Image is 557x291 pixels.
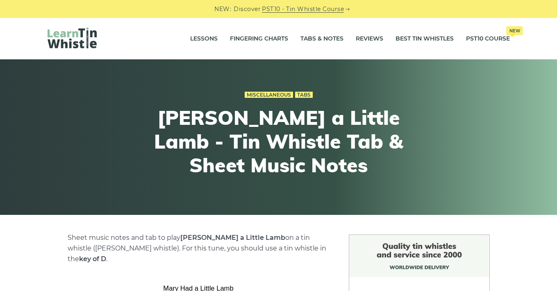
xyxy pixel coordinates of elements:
strong: [PERSON_NAME] a Little Lamb [180,234,285,241]
a: PST10 CourseNew [466,29,510,49]
a: Lessons [190,29,218,49]
span: New [506,26,523,35]
a: Fingering Charts [230,29,288,49]
p: Sheet music notes and tab to play on a tin whistle ([PERSON_NAME] whistle). For this tune, you sh... [68,232,329,264]
img: LearnTinWhistle.com [48,27,97,48]
a: Tabs & Notes [300,29,343,49]
a: Reviews [356,29,383,49]
a: Tabs [295,92,313,98]
strong: key of D [79,255,106,263]
h1: [PERSON_NAME] a Little Lamb - Tin Whistle Tab & Sheet Music Notes [128,106,430,177]
a: Miscellaneous [245,92,293,98]
a: Best Tin Whistles [396,29,454,49]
